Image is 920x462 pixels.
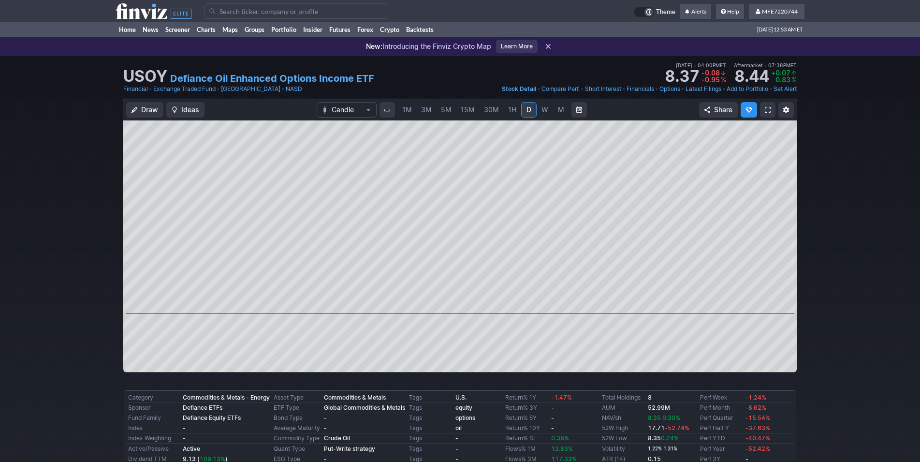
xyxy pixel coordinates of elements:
a: D [521,102,537,118]
a: Home [116,22,139,37]
td: Index Weighting [126,433,181,444]
span: Draw [141,105,158,115]
span: • [581,84,584,94]
a: Financials [627,84,654,94]
td: Flows% 1M [503,444,549,454]
td: Perf Quarter [698,413,744,423]
b: Put-Write strategy [324,445,375,452]
span: -8.62% [745,404,766,411]
span: 12.83% [551,445,573,452]
td: Category [126,393,181,403]
td: Commodity Type [272,433,322,444]
td: Return% 3Y [503,403,549,413]
b: - [324,424,327,432]
b: Defiance ETFs [183,404,222,411]
span: MFE7220744 [762,8,798,15]
span: Compare Perf. [541,85,580,92]
a: options [455,414,475,421]
td: Return% 10Y [503,423,549,433]
a: Crypto [377,22,403,37]
a: Fullscreen [760,102,775,118]
button: Chart Settings [778,102,794,118]
span: -0.95 [701,75,720,84]
h1: USOY [123,69,167,84]
td: Average Maturity [272,423,322,433]
td: Sponsor [126,403,181,413]
a: Short Interest [585,84,621,94]
a: Backtests [403,22,437,37]
a: Stock Detail [502,84,536,94]
a: W [537,102,553,118]
b: Commodities & Metals - Energy [183,394,270,401]
b: - [551,424,554,432]
a: Alerts [680,4,711,19]
span: -52.42% [745,445,770,452]
b: Active [183,445,200,452]
span: [DATE] 12:53 AM ET [757,22,803,37]
td: Tags [407,433,453,444]
a: Learn More [496,40,538,53]
a: Exchange Traded Fund [153,84,216,94]
td: NAV/sh [600,413,646,423]
span: • [217,84,220,94]
span: -1.47% [551,394,572,401]
span: 3M [421,105,432,114]
span: Share [714,105,732,115]
a: Futures [326,22,354,37]
span: M [558,105,564,114]
span: • [722,84,726,94]
a: Insider [300,22,326,37]
span: Aftermarket 07:38PM ET [734,61,797,70]
a: MFE7220744 [749,4,804,19]
button: Explore new features [741,102,757,118]
span: 0.38% [551,434,569,442]
a: News [139,22,162,37]
td: 52W Low [600,433,646,444]
a: Defiance Oil Enhanced Options Income ETF [170,72,374,85]
td: Tags [407,393,453,403]
span: % [791,75,797,84]
a: 5M [437,102,456,118]
span: 0.83 [775,75,790,84]
span: 30M [484,105,499,114]
a: Latest Filings [686,84,721,94]
span: Candle [332,105,362,115]
span: 15M [461,105,475,114]
span: • [622,84,626,94]
b: - [455,445,458,452]
span: D [526,105,531,114]
a: Add to Portfolio [727,84,768,94]
span: 1H [508,105,516,114]
a: Groups [241,22,268,37]
b: - [183,424,186,432]
span: Theme [656,7,675,17]
td: Return% 1Y [503,393,549,403]
td: Perf Year [698,444,744,454]
a: Help [716,4,744,19]
td: Perf Week [698,393,744,403]
b: 17.71 [648,424,689,432]
strong: 8.44 [734,69,769,84]
a: Forex [354,22,377,37]
td: Active/Passive [126,444,181,454]
a: M [553,102,569,118]
b: - [455,434,458,442]
small: 1.22% 1.31% [648,446,677,451]
td: Tags [407,444,453,454]
td: Total Holdings [600,393,646,403]
span: • [681,84,685,94]
b: - [183,434,186,442]
span: 5M [441,105,452,114]
button: Chart Type [317,102,377,118]
a: 1H [504,102,521,118]
span: • [764,62,767,68]
a: 1M [398,102,416,118]
p: Introducing the Finviz Crypto Map [366,42,491,51]
button: Share [699,102,738,118]
td: Perf Month [698,403,744,413]
span: 0.24% [661,434,679,442]
a: Options [659,84,680,94]
span: +0.07 [771,69,790,77]
strong: 8.37 [665,69,700,84]
span: New: [366,42,382,50]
